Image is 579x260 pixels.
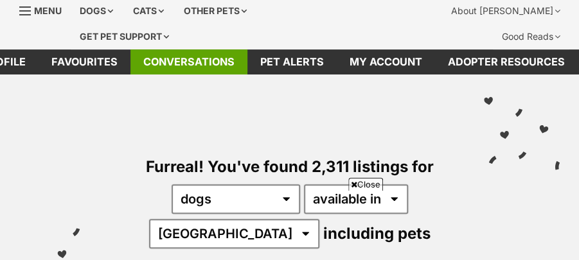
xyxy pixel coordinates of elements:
[146,157,434,176] span: Furreal! You've found 2,311 listings for
[56,196,524,254] iframe: Advertisement
[39,49,130,74] a: Favourites
[348,178,383,191] span: Close
[34,5,62,16] span: Menu
[493,24,569,49] div: Good Reads
[337,49,435,74] a: My account
[130,49,247,74] a: conversations
[435,49,578,74] a: Adopter resources
[247,49,337,74] a: Pet alerts
[71,24,178,49] div: Get pet support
